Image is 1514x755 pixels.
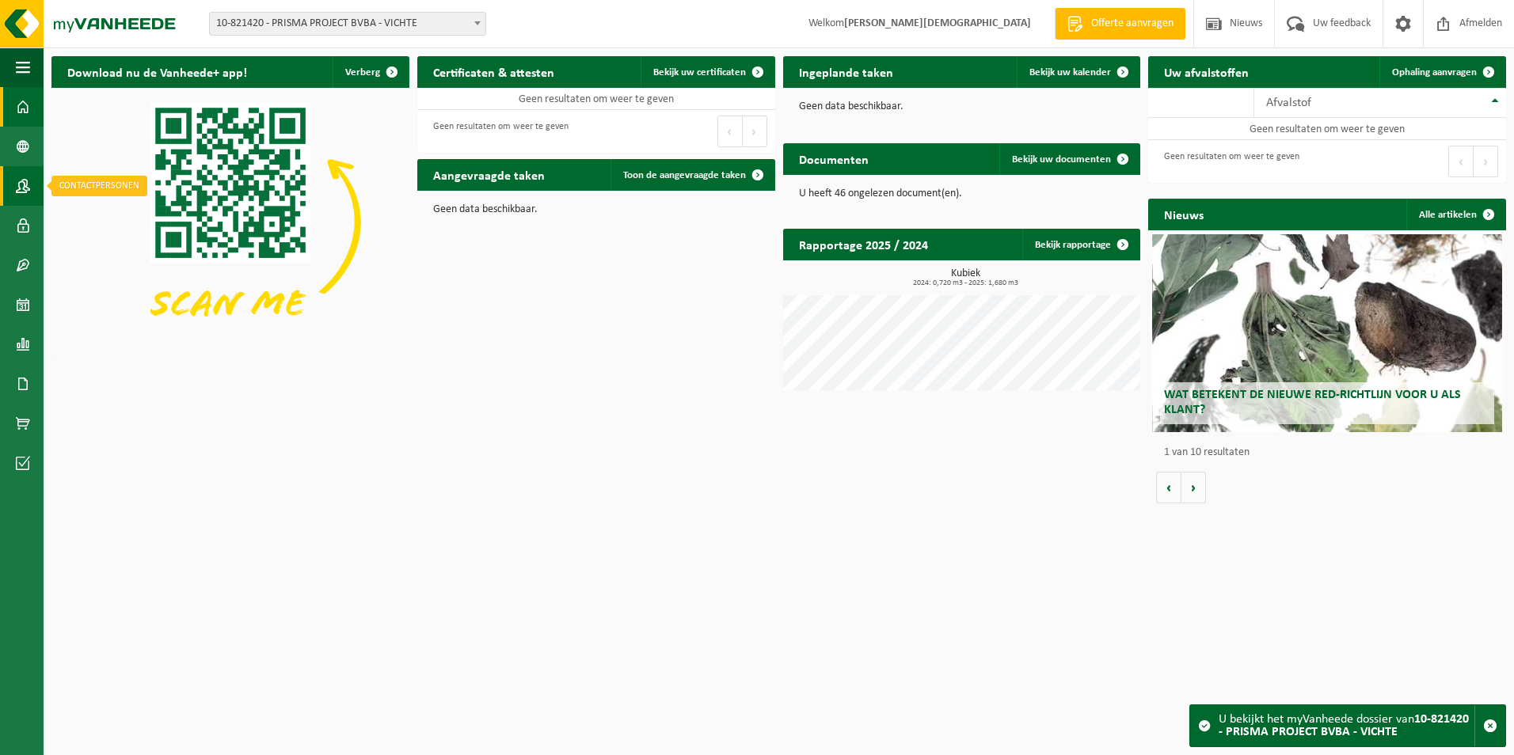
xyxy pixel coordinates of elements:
[1474,146,1498,177] button: Next
[1156,472,1181,503] button: Vorige
[1448,146,1474,177] button: Previous
[1164,389,1461,416] span: Wat betekent de nieuwe RED-richtlijn voor u als klant?
[783,56,909,87] h2: Ingeplande taken
[799,188,1125,199] p: U heeft 46 ongelezen document(en).
[417,159,561,190] h2: Aangevraagde taken
[1219,705,1474,746] div: U bekijkt het myVanheede dossier van
[791,279,1141,287] span: 2024: 0,720 m3 - 2025: 1,680 m3
[51,56,263,87] h2: Download nu de Vanheede+ app!
[743,116,767,147] button: Next
[1156,144,1299,179] div: Geen resultaten om weer te geven
[1029,67,1111,78] span: Bekijk uw kalender
[1266,97,1311,109] span: Afvalstof
[611,159,774,191] a: Toon de aangevraagde taken
[1012,154,1111,165] span: Bekijk uw documenten
[999,143,1139,175] a: Bekijk uw documenten
[641,56,774,88] a: Bekijk uw certificaten
[1148,118,1506,140] td: Geen resultaten om weer te geven
[210,13,485,35] span: 10-821420 - PRISMA PROJECT BVBA - VICHTE
[717,116,743,147] button: Previous
[1164,447,1498,458] p: 1 van 10 resultaten
[844,17,1031,29] strong: [PERSON_NAME][DEMOGRAPHIC_DATA]
[425,114,569,149] div: Geen resultaten om weer te geven
[623,170,746,180] span: Toon de aangevraagde taken
[1017,56,1139,88] a: Bekijk uw kalender
[791,268,1141,287] h3: Kubiek
[783,229,944,260] h2: Rapportage 2025 / 2024
[417,56,570,87] h2: Certificaten & attesten
[1148,56,1265,87] h2: Uw afvalstoffen
[1379,56,1504,88] a: Ophaling aanvragen
[209,12,486,36] span: 10-821420 - PRISMA PROJECT BVBA - VICHTE
[1219,713,1469,738] strong: 10-821420 - PRISMA PROJECT BVBA - VICHTE
[1087,16,1177,32] span: Offerte aanvragen
[1055,8,1185,40] a: Offerte aanvragen
[1392,67,1477,78] span: Ophaling aanvragen
[653,67,746,78] span: Bekijk uw certificaten
[799,101,1125,112] p: Geen data beschikbaar.
[1022,229,1139,260] a: Bekijk rapportage
[333,56,408,88] button: Verberg
[51,88,409,356] img: Download de VHEPlus App
[345,67,380,78] span: Verberg
[1406,199,1504,230] a: Alle artikelen
[1152,234,1503,432] a: Wat betekent de nieuwe RED-richtlijn voor u als klant?
[1148,199,1219,230] h2: Nieuws
[417,88,775,110] td: Geen resultaten om weer te geven
[1181,472,1206,503] button: Volgende
[783,143,884,174] h2: Documenten
[433,204,759,215] p: Geen data beschikbaar.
